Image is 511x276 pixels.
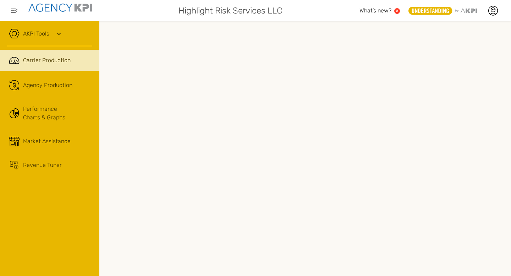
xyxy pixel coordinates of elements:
[394,8,400,14] a: 2
[23,137,71,146] div: Market Assistance
[396,9,398,13] text: 2
[23,81,72,90] span: Agency Production
[23,29,49,38] a: AKPI Tools
[359,7,391,14] span: What’s new?
[23,56,71,65] span: Carrier Production
[23,161,62,169] div: Revenue Tuner
[28,4,92,12] img: agencykpi-logo-550x69-2d9e3fa8.png
[178,4,282,17] span: Highlight Risk Services LLC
